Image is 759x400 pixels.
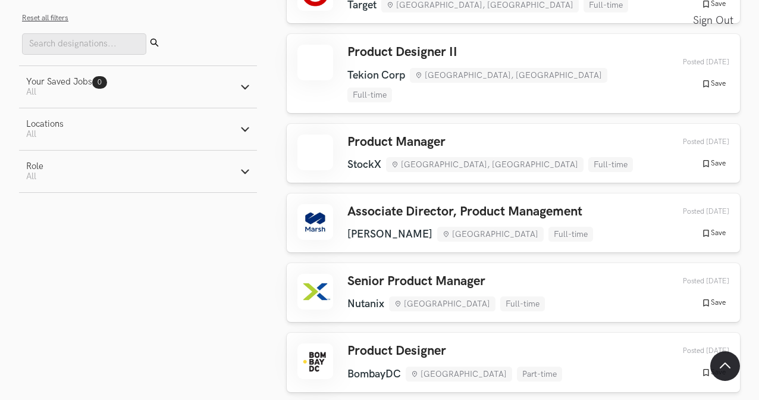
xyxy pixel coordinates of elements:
a: Senior Product Manager Nutanix [GEOGRAPHIC_DATA] Full-time Posted [DATE] Save [287,263,740,322]
li: Full-time [548,227,593,242]
button: Save [698,367,729,378]
div: 27th Aug [655,137,729,146]
button: Save [698,228,729,239]
button: Save [698,298,729,308]
button: Your Saved Jobs0 All [19,66,257,108]
h3: Senior Product Manager [347,274,545,289]
li: [GEOGRAPHIC_DATA] [406,367,512,382]
button: LocationsAll [19,108,257,150]
div: 20th Aug [655,277,729,286]
button: Save [698,79,729,89]
li: Full-time [347,87,392,102]
a: Associate Director, Product Management [PERSON_NAME] [GEOGRAPHIC_DATA] Full-time Posted [DATE] Save [287,193,740,252]
div: Role [26,161,43,171]
div: 27th Aug [655,58,729,67]
li: StockX [347,158,381,171]
a: Sign Out [693,7,740,34]
a: Product Manager StockX [GEOGRAPHIC_DATA], [GEOGRAPHIC_DATA] Full-time Posted [DATE] Save [287,124,740,183]
li: Tekion Corp [347,69,405,82]
li: Full-time [500,296,545,311]
h3: Product Manager [347,135,633,150]
h3: Product Designer II [347,45,655,60]
li: Nutanix [347,298,384,310]
button: Reset all filters [22,14,68,23]
span: All [26,129,36,139]
span: All [26,171,36,182]
li: [GEOGRAPHIC_DATA], [GEOGRAPHIC_DATA] [386,157,584,172]
li: [GEOGRAPHIC_DATA] [389,296,495,311]
h3: Product Designer [347,343,562,359]
button: Save [698,158,729,169]
a: Product Designer BombayDC [GEOGRAPHIC_DATA] Part-time Posted [DATE] Save [287,333,740,392]
span: 0 [98,78,102,87]
li: BombayDC [347,368,401,380]
div: Locations [26,119,64,129]
h3: Associate Director, Product Management [347,204,593,220]
li: [GEOGRAPHIC_DATA] [437,227,544,242]
div: 20th Aug [655,207,729,216]
li: [GEOGRAPHIC_DATA], [GEOGRAPHIC_DATA] [410,68,607,83]
button: RoleAll [19,151,257,192]
div: 20th Aug [655,346,729,355]
li: Full-time [588,157,633,172]
li: Part-time [517,367,562,382]
input: Search [22,33,146,55]
a: Product Designer II Tekion Corp [GEOGRAPHIC_DATA], [GEOGRAPHIC_DATA] Full-time Posted [DATE] Save [287,34,740,112]
div: Your Saved Jobs [26,77,107,87]
li: [PERSON_NAME] [347,228,432,240]
span: All [26,87,36,97]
